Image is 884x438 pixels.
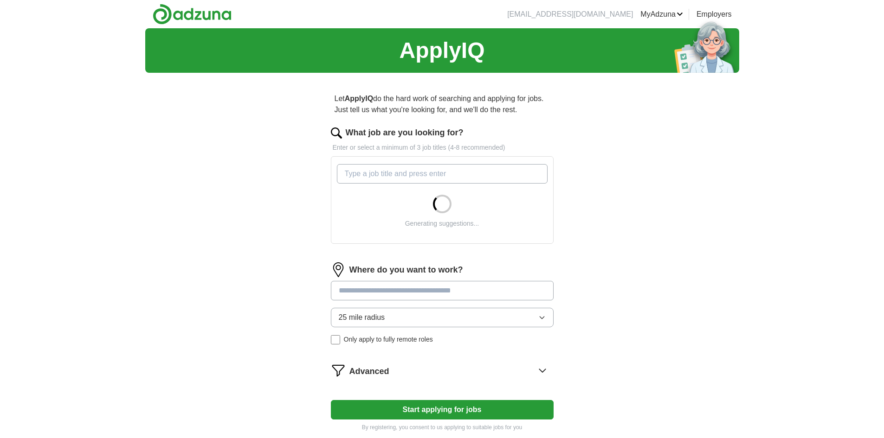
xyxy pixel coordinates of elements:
[640,9,683,20] a: MyAdzuna
[339,312,385,323] span: 25 mile radius
[331,143,554,152] p: Enter or select a minimum of 3 job titles (4-8 recommended)
[331,262,346,277] img: location.png
[331,423,554,432] p: By registering, you consent to us applying to suitable jobs for you
[405,219,479,229] div: Generating suggestions...
[331,335,340,344] input: Only apply to fully remote roles
[507,9,633,20] li: [EMAIL_ADDRESS][DOMAIN_NAME]
[331,127,342,139] img: search.png
[337,164,548,184] input: Type a job title and press enter
[349,264,463,276] label: Where do you want to work?
[331,400,554,419] button: Start applying for jobs
[399,34,484,67] h1: ApplyIQ
[331,89,554,119] p: Let do the hard work of searching and applying for jobs. Just tell us what you're looking for, an...
[697,9,732,20] a: Employers
[344,335,433,344] span: Only apply to fully remote roles
[346,127,464,139] label: What job are you looking for?
[345,95,373,102] strong: ApplyIQ
[331,363,346,378] img: filter
[349,365,389,378] span: Advanced
[331,308,554,327] button: 25 mile radius
[153,4,232,25] img: Adzuna logo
